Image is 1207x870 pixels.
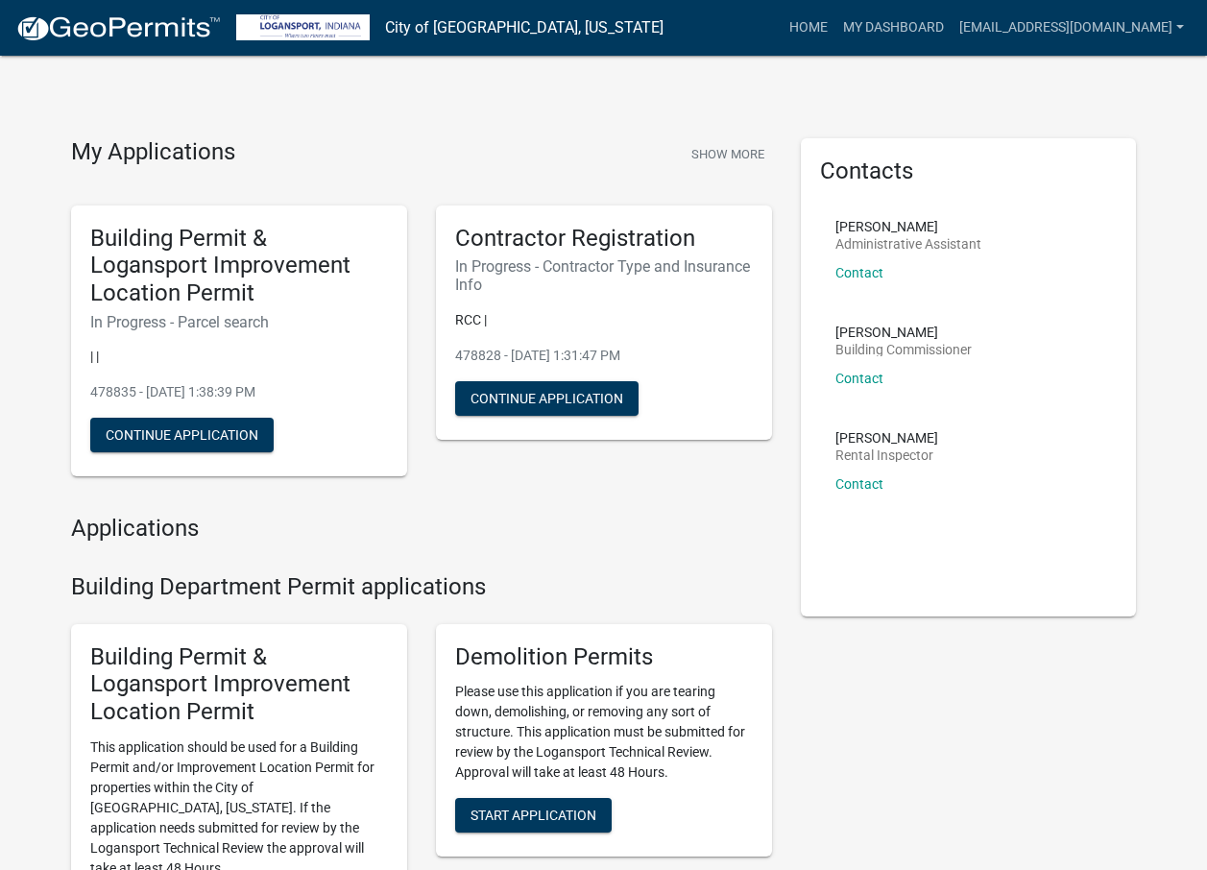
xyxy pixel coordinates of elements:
p: [PERSON_NAME] [835,220,981,233]
button: Start Application [455,798,612,833]
h5: Building Permit & Logansport Improvement Location Permit [90,225,388,307]
p: RCC | [455,310,753,330]
button: Continue Application [90,418,274,452]
p: 478835 - [DATE] 1:38:39 PM [90,382,388,402]
p: | | [90,347,388,367]
p: Administrative Assistant [835,237,981,251]
h5: Contractor Registration [455,225,753,253]
a: Contact [835,371,883,386]
a: City of [GEOGRAPHIC_DATA], [US_STATE] [385,12,664,44]
p: [PERSON_NAME] [835,431,938,445]
button: Show More [684,138,772,170]
h5: Contacts [820,157,1118,185]
a: Contact [835,265,883,280]
p: Rental Inspector [835,448,938,462]
p: [PERSON_NAME] [835,326,972,339]
button: Continue Application [455,381,639,416]
img: City of Logansport, Indiana [236,14,370,40]
p: Building Commissioner [835,343,972,356]
a: [EMAIL_ADDRESS][DOMAIN_NAME] [952,10,1192,46]
h4: Applications [71,515,772,543]
h6: In Progress - Parcel search [90,313,388,331]
h6: In Progress - Contractor Type and Insurance Info [455,257,753,294]
a: Contact [835,476,883,492]
a: My Dashboard [835,10,952,46]
h5: Demolition Permits [455,643,753,671]
p: Please use this application if you are tearing down, demolishing, or removing any sort of structu... [455,682,753,783]
a: Home [782,10,835,46]
h5: Building Permit & Logansport Improvement Location Permit [90,643,388,726]
p: 478828 - [DATE] 1:31:47 PM [455,346,753,366]
h4: Building Department Permit applications [71,573,772,601]
h4: My Applications [71,138,235,167]
span: Start Application [471,808,596,823]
